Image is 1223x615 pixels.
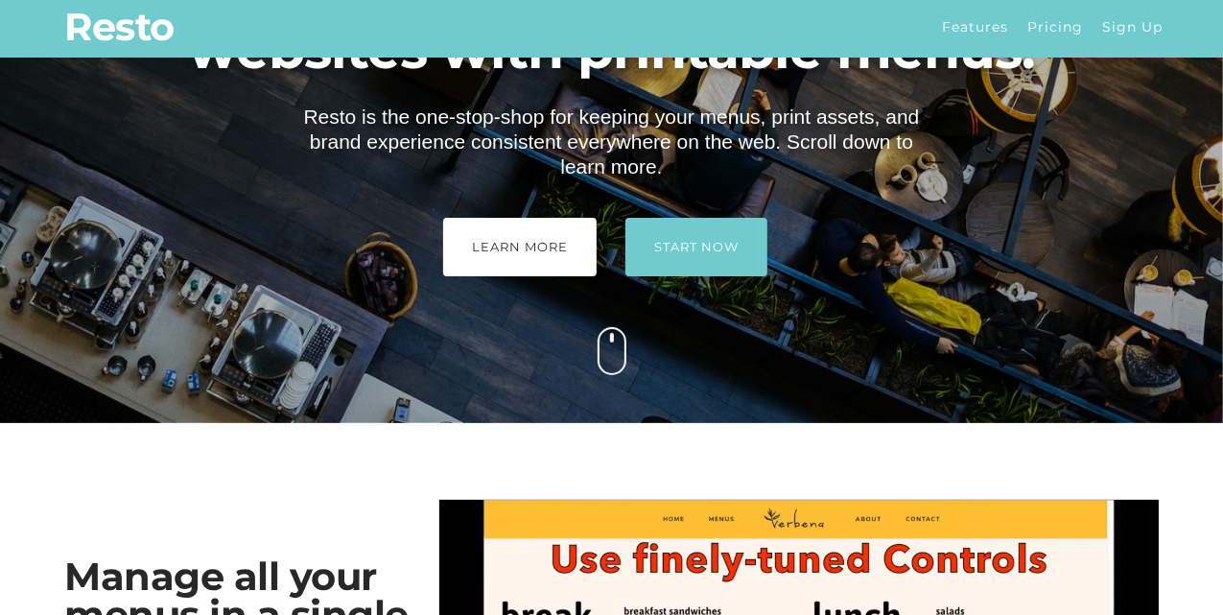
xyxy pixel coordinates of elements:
a: Learn More [443,218,597,276]
span: websites with printable menus. [116,23,1107,76]
a: Pricing [1019,8,1094,46]
a: Start Now [625,218,767,276]
a: Resto [65,8,176,46]
a: Sign Up [1094,8,1173,46]
a: Features [933,8,1019,46]
p: Resto is the one-stop-shop for keeping your menus, print assets, and brand experience consistent ... [286,105,936,179]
